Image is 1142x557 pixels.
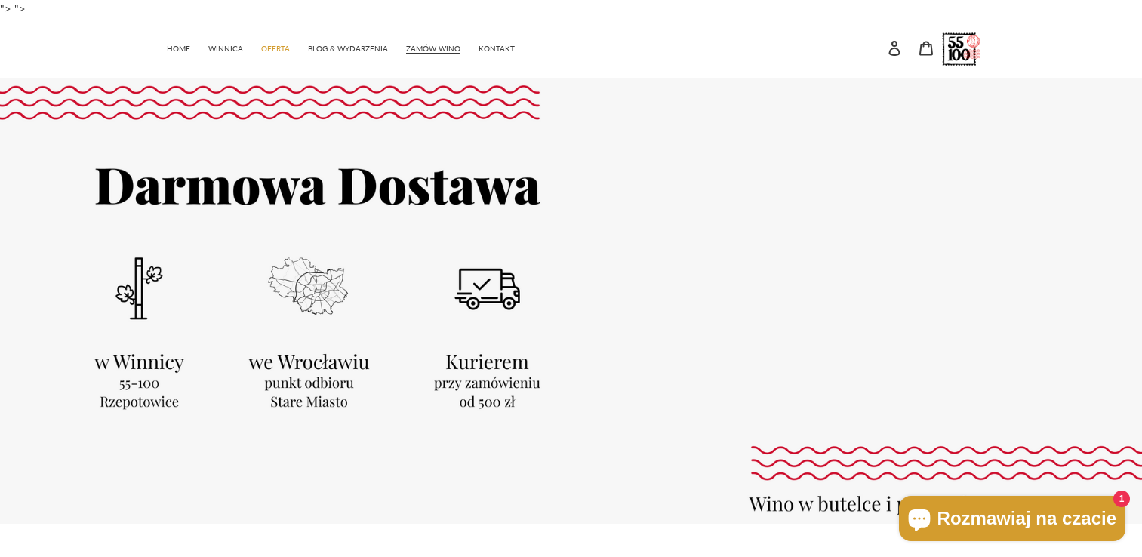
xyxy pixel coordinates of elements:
[261,44,290,54] span: OFERTA
[201,36,251,58] a: WINNICA
[159,36,198,58] a: HOME
[894,496,1130,545] inbox-online-store-chat: Czat w sklepie online Shopify
[300,36,396,58] a: BLOG & WYDARZENIA
[254,36,297,58] a: OFERTA
[308,44,388,54] span: BLOG & WYDARZENIA
[406,44,460,54] span: ZAMÓW WINO
[479,44,515,54] span: KONTAKT
[167,44,190,54] span: HOME
[471,36,522,58] a: KONTAKT
[208,44,243,54] span: WINNICA
[399,36,468,58] a: ZAMÓW WINO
